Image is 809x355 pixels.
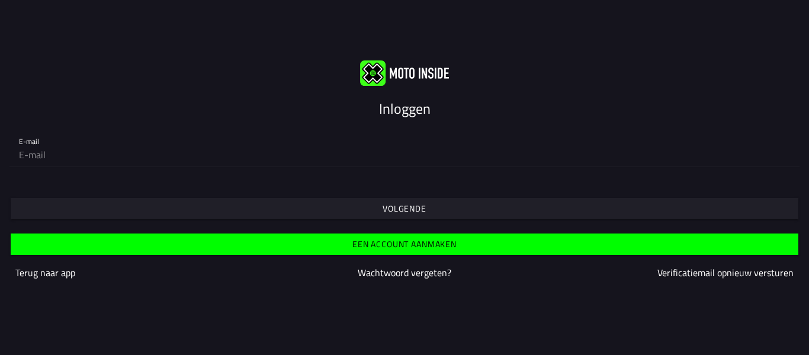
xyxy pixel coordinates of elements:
a: Terug naar app [15,266,75,280]
a: Verificatiemail opnieuw versturen [657,266,794,280]
ion-button: Een account aanmaken [11,234,798,255]
a: Wachtwoord vergeten? [358,266,451,280]
ion-text: Volgende [383,204,426,213]
ion-text: Inloggen [379,98,431,119]
input: E-mail [19,143,790,167]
